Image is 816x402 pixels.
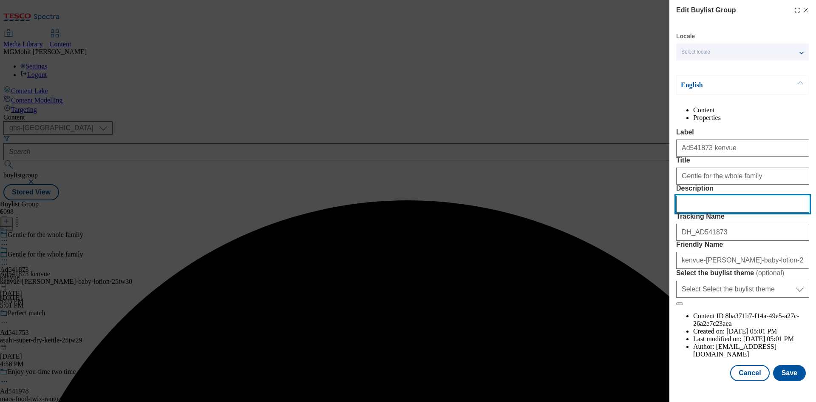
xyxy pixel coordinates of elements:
span: [EMAIL_ADDRESS][DOMAIN_NAME] [693,343,776,358]
input: Enter Friendly Name [676,252,809,269]
li: Properties [693,114,809,122]
li: Content [693,106,809,114]
span: ( optional ) [756,269,785,277]
span: 8ba371b7-f14a-49e5-a27c-26a2e7c23aea [693,312,799,327]
label: Label [676,128,809,136]
label: Friendly Name [676,241,809,248]
li: Last modified on: [693,335,809,343]
label: Title [676,157,809,164]
label: Locale [676,34,695,39]
label: Description [676,185,809,192]
button: Save [773,365,806,381]
input: Enter Description [676,196,809,213]
li: Author: [693,343,809,358]
label: Select the buylist theme [676,269,809,277]
li: Created on: [693,328,809,335]
p: English [681,81,770,89]
div: Modal [676,5,809,381]
button: Select locale [676,43,809,60]
span: [DATE] 05:01 PM [726,328,777,335]
input: Enter Label [676,140,809,157]
h4: Edit Buylist Group [676,5,736,15]
label: Tracking Name [676,213,809,220]
li: Content ID [693,312,809,328]
input: Enter Title [676,168,809,185]
span: Select locale [681,49,710,55]
button: Cancel [730,365,769,381]
input: Enter Tracking Name [676,224,809,241]
span: [DATE] 05:01 PM [743,335,794,342]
